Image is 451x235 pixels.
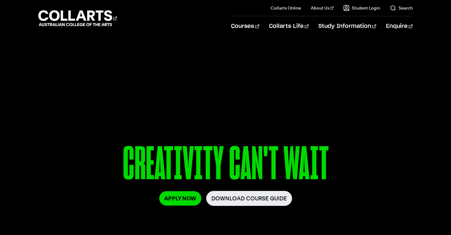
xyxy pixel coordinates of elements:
[390,5,413,11] a: Search
[318,16,376,36] a: Study Information
[311,5,333,11] a: About Us
[271,5,301,11] a: Collarts Online
[159,191,201,206] a: Apply Now
[269,16,309,36] a: Collarts Life
[343,5,380,11] a: Student Login
[38,9,117,27] div: Go to homepage
[43,140,408,191] p: CREATIVITY CAN'T WAIT
[206,191,292,206] a: Download Course Guide
[231,16,259,36] a: Courses
[386,16,413,36] a: Enquire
